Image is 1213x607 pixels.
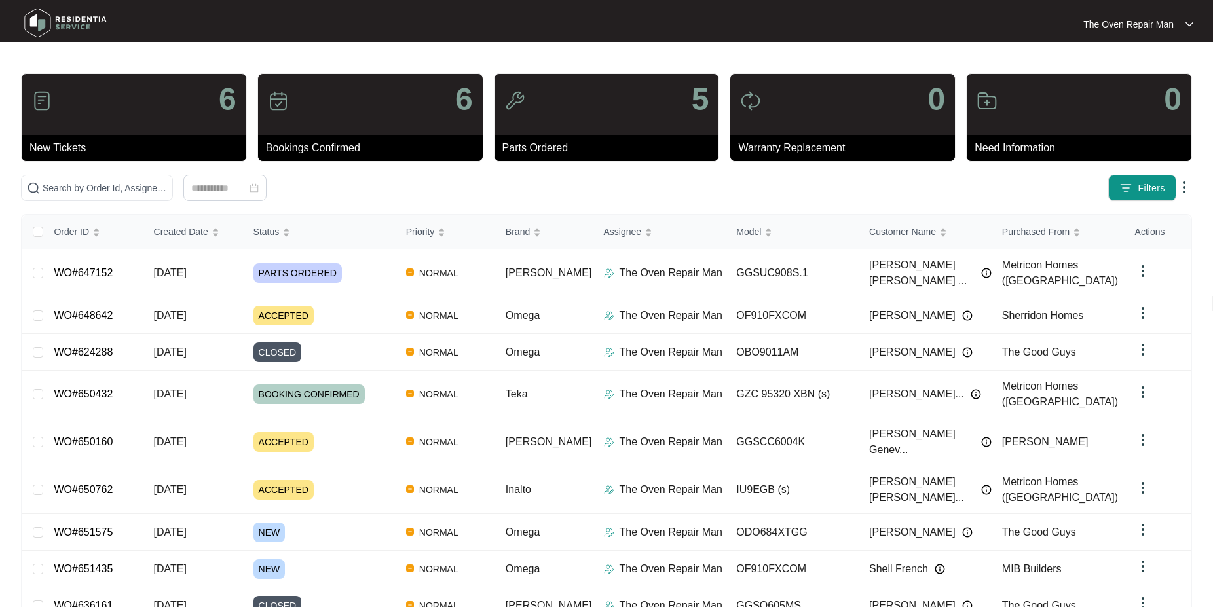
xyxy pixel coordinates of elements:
[506,346,540,358] span: Omega
[414,265,464,281] span: NORMAL
[154,225,208,239] span: Created Date
[455,84,473,115] p: 6
[738,140,955,156] p: Warranty Replacement
[414,434,464,450] span: NORMAL
[253,523,286,542] span: NEW
[154,436,187,447] span: [DATE]
[935,564,945,574] img: Info icon
[1135,342,1151,358] img: dropdown arrow
[54,267,113,278] a: WO#647152
[27,181,40,194] img: search-icon
[506,225,530,239] span: Brand
[869,344,956,360] span: [PERSON_NAME]
[20,3,111,43] img: residentia service logo
[504,90,525,111] img: icon
[414,344,464,360] span: NORMAL
[1108,175,1176,201] button: filter iconFilters
[506,388,528,399] span: Teka
[620,386,722,402] p: The Oven Repair Man
[396,215,495,249] th: Priority
[604,527,614,538] img: Assigner Icon
[962,347,973,358] img: Info icon
[1002,259,1118,286] span: Metricon Homes ([GEOGRAPHIC_DATA])
[1176,179,1192,195] img: dropdown arrow
[975,140,1191,156] p: Need Information
[1002,225,1070,239] span: Purchased From
[243,215,396,249] th: Status
[604,225,642,239] span: Assignee
[414,386,464,402] span: NORMAL
[54,436,113,447] a: WO#650160
[1002,436,1089,447] span: [PERSON_NAME]
[154,267,187,278] span: [DATE]
[726,297,859,334] td: OF910FXCOM
[1002,380,1118,407] span: Metricon Homes ([GEOGRAPHIC_DATA])
[604,437,614,447] img: Assigner Icon
[593,215,726,249] th: Assignee
[726,418,859,466] td: GGSCC6004K
[1135,522,1151,538] img: dropdown arrow
[620,561,722,577] p: The Oven Repair Man
[154,484,187,495] span: [DATE]
[253,225,280,239] span: Status
[506,436,592,447] span: [PERSON_NAME]
[869,225,936,239] span: Customer Name
[406,225,435,239] span: Priority
[253,306,314,325] span: ACCEPTED
[1135,432,1151,448] img: dropdown arrow
[869,257,975,289] span: [PERSON_NAME] [PERSON_NAME] ...
[981,437,992,447] img: Info icon
[869,561,928,577] span: Shell French
[992,215,1125,249] th: Purchased From
[620,482,722,498] p: The Oven Repair Man
[1164,84,1182,115] p: 0
[692,84,709,115] p: 5
[268,90,289,111] img: icon
[406,348,414,356] img: Vercel Logo
[726,215,859,249] th: Model
[1135,480,1151,496] img: dropdown arrow
[406,528,414,536] img: Vercel Logo
[266,140,483,156] p: Bookings Confirmed
[1002,476,1118,503] span: Metricon Homes ([GEOGRAPHIC_DATA])
[253,480,314,500] span: ACCEPTED
[1135,305,1151,321] img: dropdown arrow
[154,388,187,399] span: [DATE]
[253,342,302,362] span: CLOSED
[406,437,414,445] img: Vercel Logo
[502,140,719,156] p: Parts Ordered
[604,485,614,495] img: Assigner Icon
[1002,310,1084,321] span: Sherridon Homes
[253,263,342,283] span: PARTS ORDERED
[1119,181,1132,194] img: filter icon
[54,310,113,321] a: WO#648642
[971,389,981,399] img: Info icon
[869,308,956,323] span: [PERSON_NAME]
[604,268,614,278] img: Assigner Icon
[1002,563,1062,574] span: MIB Builders
[54,563,113,574] a: WO#651435
[981,485,992,495] img: Info icon
[869,474,975,506] span: [PERSON_NAME] [PERSON_NAME]...
[726,514,859,551] td: ODO684XTGG
[736,225,761,239] span: Model
[154,563,187,574] span: [DATE]
[43,181,167,195] input: Search by Order Id, Assignee Name, Customer Name, Brand and Model
[1135,559,1151,574] img: dropdown arrow
[927,84,945,115] p: 0
[726,551,859,587] td: OF910FXCOM
[604,347,614,358] img: Assigner Icon
[869,386,964,402] span: [PERSON_NAME]...
[506,310,540,321] span: Omega
[977,90,998,111] img: icon
[1135,263,1151,279] img: dropdown arrow
[981,268,992,278] img: Info icon
[604,310,614,321] img: Assigner Icon
[54,484,113,495] a: WO#650762
[29,140,246,156] p: New Tickets
[506,563,540,574] span: Omega
[726,371,859,418] td: GZC 95320 XBN (s)
[219,84,236,115] p: 6
[495,215,593,249] th: Brand
[154,526,187,538] span: [DATE]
